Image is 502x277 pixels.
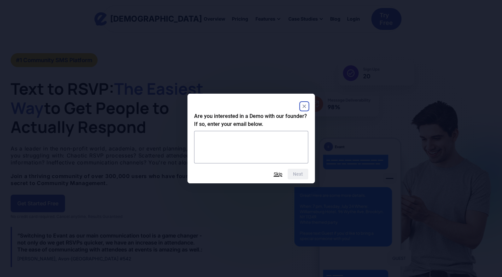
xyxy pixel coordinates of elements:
button: Next question [288,169,308,179]
h2: Are you interested in a Demo with our founder? If so, enter your email below. [194,112,308,128]
button: Close [300,102,308,110]
button: Skip [274,171,282,177]
dialog: Are you interested in a Demo with our founder? If so, enter your email below. [187,94,315,183]
textarea: Are you interested in a Demo with our founder? If so, enter your email below. [194,131,308,163]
